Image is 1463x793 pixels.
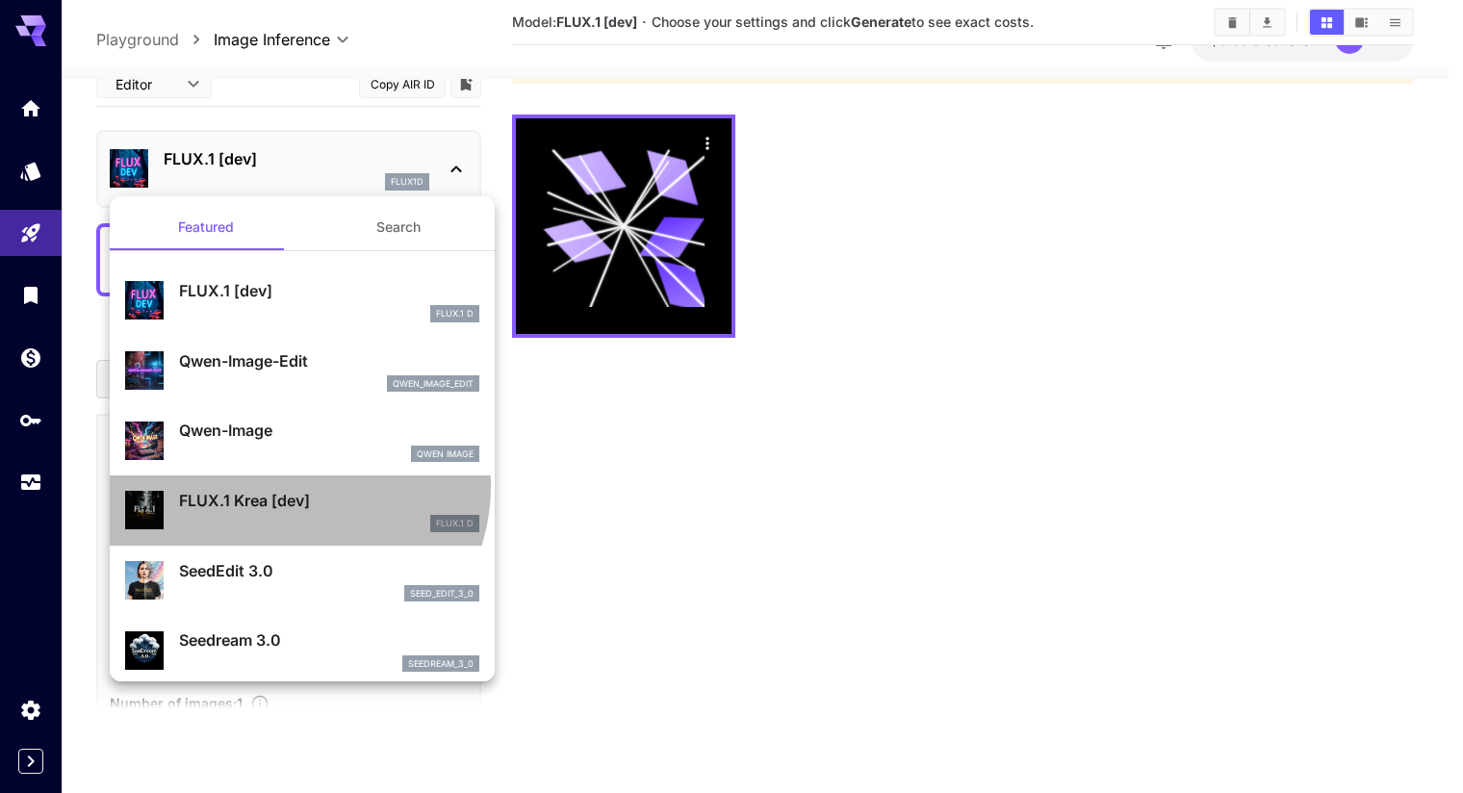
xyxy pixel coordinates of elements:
button: Search [302,204,495,250]
button: Featured [110,204,302,250]
p: FLUX.1 [dev] [179,279,479,302]
p: Qwen Image [417,448,474,461]
p: seed_edit_3_0 [410,587,474,601]
div: SeedEdit 3.0seed_edit_3_0 [125,551,479,610]
p: SeedEdit 3.0 [179,559,479,582]
div: FLUX.1 Krea [dev]FLUX.1 D [125,481,479,540]
div: Seedream 3.0seedream_3_0 [125,621,479,679]
p: qwen_image_edit [393,377,474,391]
p: FLUX.1 D [436,517,474,530]
p: FLUX.1 D [436,307,474,320]
div: Qwen-Image-Editqwen_image_edit [125,342,479,400]
p: Seedream 3.0 [179,628,479,652]
div: FLUX.1 [dev]FLUX.1 D [125,271,479,330]
div: Qwen-ImageQwen Image [125,411,479,470]
p: FLUX.1 Krea [dev] [179,489,479,512]
p: Qwen-Image [179,419,479,442]
p: seedream_3_0 [408,657,474,671]
p: Qwen-Image-Edit [179,349,479,372]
